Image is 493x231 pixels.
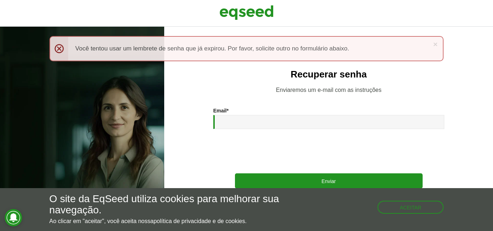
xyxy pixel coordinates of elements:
iframe: reCAPTCHA [274,136,384,164]
button: Enviar [235,173,423,188]
button: Aceitar [378,201,444,214]
a: × [433,40,437,48]
span: Este campo é obrigatório. [227,108,228,114]
label: Email [213,108,229,113]
img: EqSeed Logo [219,4,274,22]
h5: O site da EqSeed utiliza cookies para melhorar sua navegação. [49,194,286,216]
a: política de privacidade e de cookies [153,218,245,224]
h2: Recuperar senha [179,69,479,80]
p: Enviaremos um e-mail com as instruções [179,86,479,93]
p: Ao clicar em "aceitar", você aceita nossa . [49,218,286,225]
div: Você tentou usar um lembrete de senha que já expirou. Por favor, solicite outro no formulário aba... [49,36,444,61]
